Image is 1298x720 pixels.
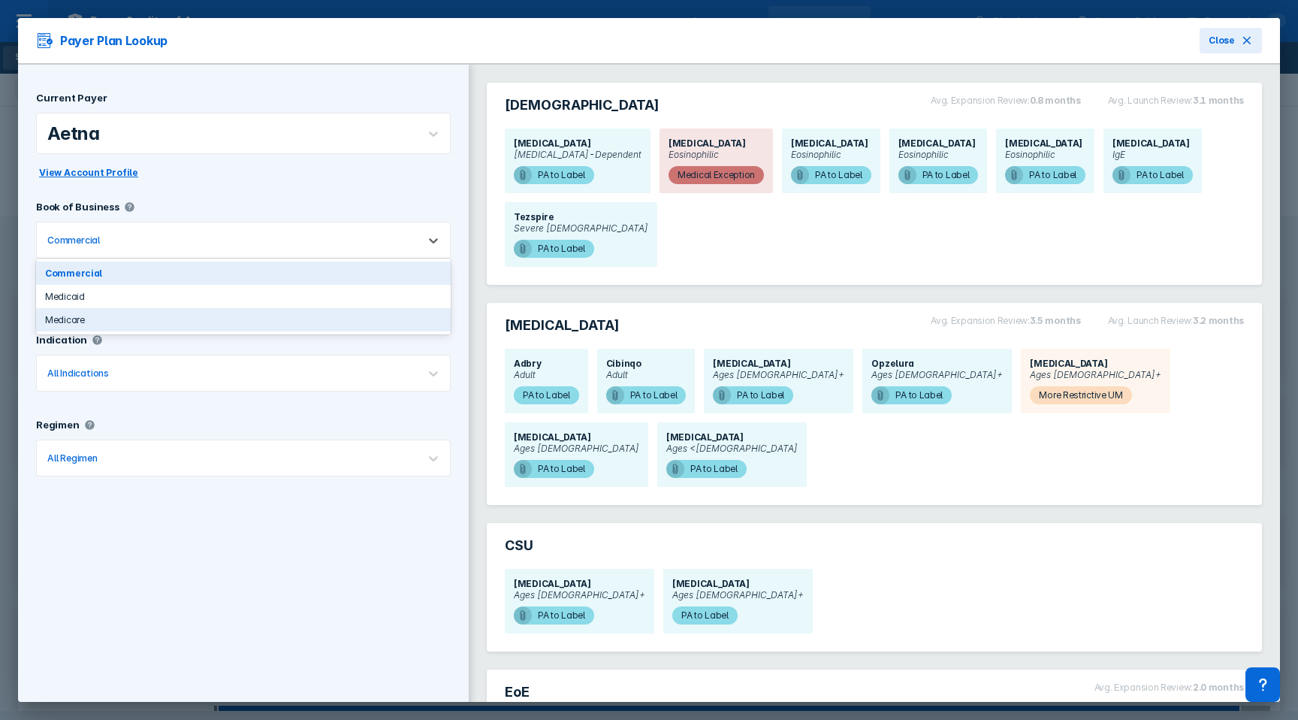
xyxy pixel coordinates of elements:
[36,334,87,346] h3: Indication
[36,419,80,431] h3: Regimen
[514,240,594,258] span: PA to Label
[713,358,790,369] span: [MEDICAL_DATA]
[505,537,533,555] span: CSU
[514,443,639,454] span: Ages [DEMOGRAPHIC_DATA]
[713,369,844,380] span: Ages [DEMOGRAPHIC_DATA]+
[672,607,738,625] span: PA to Label
[1112,149,1193,160] span: IgE
[505,96,660,114] span: [DEMOGRAPHIC_DATA]
[47,234,100,246] div: Commercial
[666,460,747,478] span: PA to Label
[791,149,871,160] span: Eosinophilic
[39,166,138,180] span: View Account Profile
[1193,95,1244,106] b: 3.1 months
[36,32,168,50] h3: Payer Plan Lookup
[669,149,764,160] span: Eosinophilic
[514,386,579,404] span: PA to Label
[1030,315,1081,326] b: 3.5 months
[1108,315,1193,326] span: Avg. Launch Review:
[36,164,141,179] a: View Account Profile
[1094,682,1193,693] span: Avg. Expansion Review:
[1112,138,1190,149] span: [MEDICAL_DATA]
[871,386,952,404] span: PA to Label
[1030,386,1131,404] span: More Restrictive UM
[1005,138,1082,149] span: [MEDICAL_DATA]
[514,149,641,160] span: [MEDICAL_DATA]-Dependent
[672,578,750,589] span: [MEDICAL_DATA]
[606,386,687,404] span: PA to Label
[514,166,594,184] span: PA to Label
[606,358,641,369] span: Cibinqo
[791,138,868,149] span: [MEDICAL_DATA]
[1193,682,1244,693] b: 2.0 months
[672,589,804,601] span: Ages [DEMOGRAPHIC_DATA]+
[514,369,579,380] span: Adult
[669,166,764,184] span: Medical Exception
[36,285,451,308] div: Medicaid
[505,316,620,334] span: [MEDICAL_DATA]
[606,369,687,380] span: Adult
[1030,369,1161,380] span: Ages [DEMOGRAPHIC_DATA]+
[514,358,542,369] span: Adbry
[36,92,107,104] h3: Current Payer
[898,149,979,160] span: Eosinophilic
[1108,95,1193,106] span: Avg. Launch Review:
[1209,34,1235,47] span: Close
[871,358,914,369] span: Opzelura
[669,138,746,149] span: [MEDICAL_DATA]
[514,589,645,601] span: Ages [DEMOGRAPHIC_DATA]+
[871,369,1003,380] span: Ages [DEMOGRAPHIC_DATA]+
[931,315,1029,326] span: Avg. Expansion Review:
[1245,667,1280,702] div: Contact Support
[1193,315,1244,326] b: 3.2 months
[36,163,141,183] button: View Account Profile
[1200,28,1262,53] button: Close
[898,166,979,184] span: PA to Label
[36,201,119,213] h3: Book of Business
[47,368,109,379] div: All Indications
[514,460,594,478] span: PA to Label
[1030,358,1107,369] span: [MEDICAL_DATA]
[514,222,648,234] span: Severe [DEMOGRAPHIC_DATA]
[514,607,594,625] span: PA to Label
[36,262,451,285] div: Commercial
[505,683,530,701] span: EoE
[1005,149,1085,160] span: Eosinophilic
[514,138,591,149] span: [MEDICAL_DATA]
[898,138,976,149] span: [MEDICAL_DATA]
[36,308,451,331] div: Medicare
[47,452,98,464] div: All Regimen
[1112,166,1193,184] span: PA to Label
[791,166,871,184] span: PA to Label
[666,443,798,454] span: Ages <[DEMOGRAPHIC_DATA]
[931,95,1029,106] span: Avg. Expansion Review:
[47,123,100,144] div: Aetna
[1005,166,1085,184] span: PA to Label
[514,211,554,222] span: Tezspire
[514,578,591,589] span: [MEDICAL_DATA]
[514,431,591,443] span: [MEDICAL_DATA]
[666,431,744,443] span: [MEDICAL_DATA]
[1030,95,1081,106] b: 0.8 months
[713,386,793,404] span: PA to Label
